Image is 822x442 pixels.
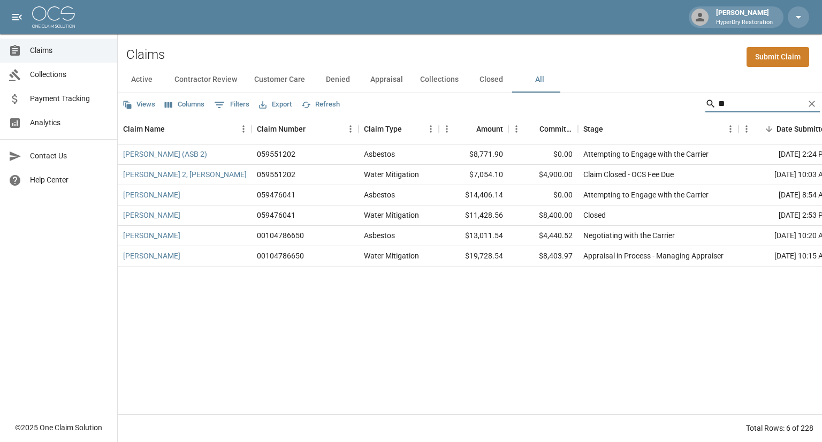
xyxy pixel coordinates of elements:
[705,95,820,115] div: Search
[30,117,109,128] span: Analytics
[246,67,314,93] button: Customer Care
[439,185,508,205] div: $14,406.14
[118,67,166,93] button: Active
[123,169,247,180] a: [PERSON_NAME] 2, [PERSON_NAME]
[123,230,180,241] a: [PERSON_NAME]
[118,114,252,144] div: Claim Name
[30,45,109,56] span: Claims
[508,121,524,137] button: Menu
[364,189,395,200] div: Asbestos
[123,114,165,144] div: Claim Name
[804,96,820,112] button: Clear
[299,96,342,113] button: Refresh
[364,114,402,144] div: Claim Type
[508,226,578,246] div: $4,440.52
[123,149,207,159] a: [PERSON_NAME] (ASB 2)
[508,205,578,226] div: $8,400.00
[165,121,180,136] button: Sort
[467,67,515,93] button: Closed
[6,6,28,28] button: open drawer
[257,250,304,261] div: 00104786650
[314,67,362,93] button: Denied
[476,114,503,144] div: Amount
[30,150,109,162] span: Contact Us
[118,67,822,93] div: dynamic tabs
[257,149,295,159] div: 059551202
[120,96,158,113] button: Views
[583,149,709,159] div: Attempting to Engage with the Carrier
[235,121,252,137] button: Menu
[166,67,246,93] button: Contractor Review
[583,189,709,200] div: Attempting to Engage with the Carrier
[603,121,618,136] button: Sort
[539,114,573,144] div: Committed Amount
[364,149,395,159] div: Asbestos
[162,96,207,113] button: Select columns
[583,250,724,261] div: Appraisal in Process - Managing Appraiser
[712,7,777,27] div: [PERSON_NAME]
[508,144,578,165] div: $0.00
[439,226,508,246] div: $13,011.54
[364,210,419,220] div: Water Mitigation
[423,121,439,137] button: Menu
[508,165,578,185] div: $4,900.00
[439,205,508,226] div: $11,428.56
[359,114,439,144] div: Claim Type
[746,423,813,433] div: Total Rows: 6 of 228
[583,114,603,144] div: Stage
[211,96,252,113] button: Show filters
[252,114,359,144] div: Claim Number
[439,165,508,185] div: $7,054.10
[30,174,109,186] span: Help Center
[342,121,359,137] button: Menu
[515,67,564,93] button: All
[508,185,578,205] div: $0.00
[583,210,606,220] div: Closed
[15,422,102,433] div: © 2025 One Claim Solution
[583,230,675,241] div: Negotiating with the Carrier
[508,246,578,266] div: $8,403.97
[257,114,306,144] div: Claim Number
[524,121,539,136] button: Sort
[583,169,674,180] div: Claim Closed - OCS Fee Due
[362,67,412,93] button: Appraisal
[439,114,508,144] div: Amount
[256,96,294,113] button: Export
[508,114,578,144] div: Committed Amount
[257,189,295,200] div: 059476041
[716,18,773,27] p: HyperDry Restoration
[364,230,395,241] div: Asbestos
[439,121,455,137] button: Menu
[439,246,508,266] div: $19,728.54
[722,121,739,137] button: Menu
[30,69,109,80] span: Collections
[30,93,109,104] span: Payment Tracking
[762,121,777,136] button: Sort
[439,144,508,165] div: $8,771.90
[257,230,304,241] div: 00104786650
[739,121,755,137] button: Menu
[747,47,809,67] a: Submit Claim
[257,210,295,220] div: 059476041
[364,169,419,180] div: Water Mitigation
[123,250,180,261] a: [PERSON_NAME]
[461,121,476,136] button: Sort
[364,250,419,261] div: Water Mitigation
[123,189,180,200] a: [PERSON_NAME]
[306,121,321,136] button: Sort
[126,47,165,63] h2: Claims
[578,114,739,144] div: Stage
[402,121,417,136] button: Sort
[123,210,180,220] a: [PERSON_NAME]
[412,67,467,93] button: Collections
[257,169,295,180] div: 059551202
[32,6,75,28] img: ocs-logo-white-transparent.png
